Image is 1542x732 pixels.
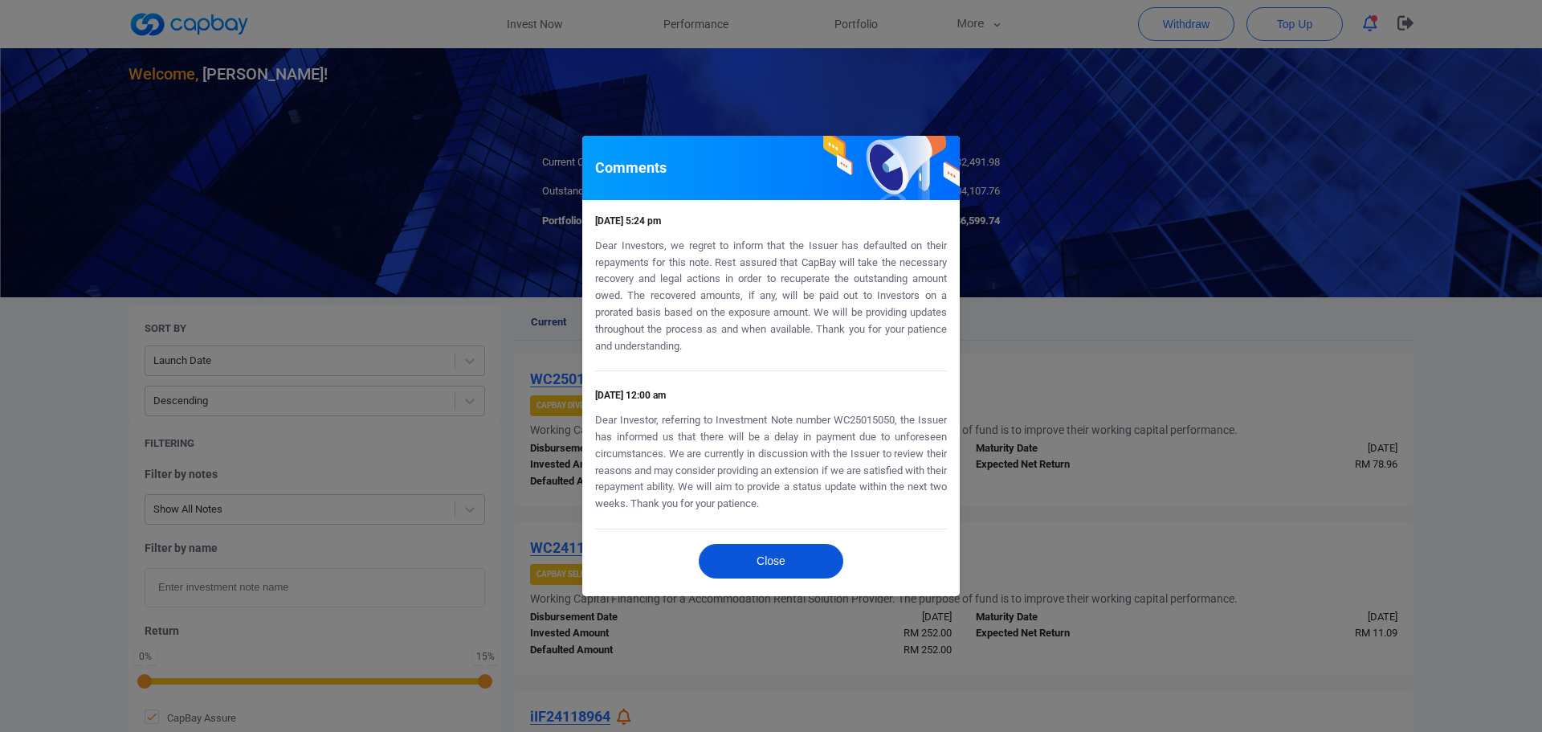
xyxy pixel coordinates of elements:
[595,390,666,401] span: [DATE] 12:00 am
[595,158,667,178] h5: Comments
[595,215,661,227] span: [DATE] 5:24 pm
[699,544,843,579] button: Close
[595,238,947,355] p: Dear Investors, we regret to inform that the Issuer has defaulted on their repayments for this no...
[595,412,947,513] p: Dear Investor, referring to Investment Note number WC25015050, the Issuer has informed us that th...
